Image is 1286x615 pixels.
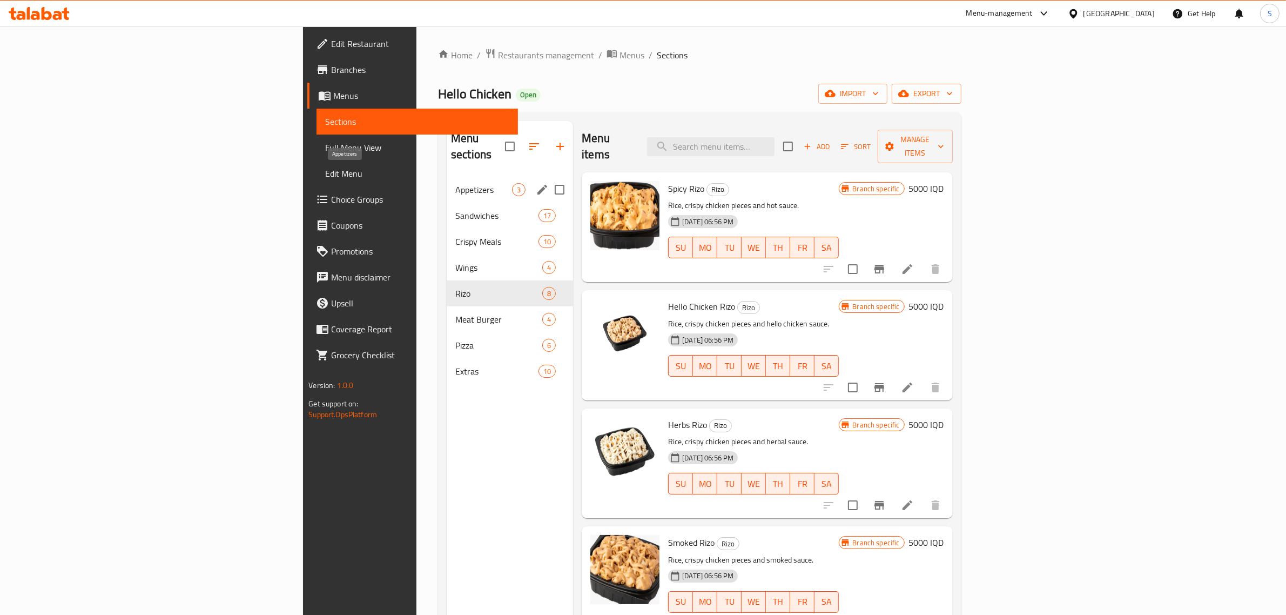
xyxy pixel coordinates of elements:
[814,473,839,494] button: SA
[668,355,693,377] button: SU
[693,355,717,377] button: MO
[516,90,541,99] span: Open
[848,302,904,312] span: Branch specific
[543,340,555,351] span: 6
[485,48,594,62] a: Restaurants management
[693,473,717,494] button: MO
[678,571,738,581] span: [DATE] 06:56 PM
[722,358,737,374] span: TU
[795,594,810,610] span: FR
[331,271,509,284] span: Menu disclaimer
[447,358,573,384] div: Extras10
[590,299,659,368] img: Hello Chicken Rizo
[678,453,738,463] span: [DATE] 06:56 PM
[717,473,742,494] button: TU
[673,240,689,256] span: SU
[866,256,892,282] button: Branch-specific-item
[790,355,814,377] button: FR
[795,358,810,374] span: FR
[534,182,550,198] button: edit
[892,84,961,104] button: export
[668,298,735,315] span: Hello Chicken Rizo
[325,115,509,128] span: Sections
[819,358,834,374] span: SA
[722,240,737,256] span: TU
[455,183,512,196] span: Appetizers
[668,591,693,613] button: SU
[834,138,878,155] span: Sort items
[790,591,814,613] button: FR
[900,87,953,101] span: export
[649,49,652,62] li: /
[307,238,518,264] a: Promotions
[838,138,873,155] button: Sort
[325,141,509,154] span: Full Menu View
[923,492,948,518] button: delete
[777,135,799,158] span: Select section
[746,240,762,256] span: WE
[582,130,634,163] h2: Menu items
[841,141,871,153] span: Sort
[678,335,738,345] span: [DATE] 06:56 PM
[455,313,542,326] span: Meat Burger
[542,313,556,326] div: items
[818,84,887,104] button: import
[673,476,689,492] span: SU
[814,355,839,377] button: SA
[307,212,518,238] a: Coupons
[668,435,839,449] p: Rice, crispy chicken pieces and herbal sauce.
[607,48,644,62] a: Menus
[866,492,892,518] button: Branch-specific-item
[590,417,659,486] img: Herbs Rizo
[499,135,521,158] span: Select all sections
[331,219,509,232] span: Coupons
[331,63,509,76] span: Branches
[668,553,839,567] p: Rice, crispy chicken pieces and smoked sauce.
[678,217,738,227] span: [DATE] 06:56 PM
[710,419,731,432] span: Rizo
[539,366,555,377] span: 10
[455,209,538,222] span: Sandwiches
[542,261,556,274] div: items
[317,161,518,186] a: Edit Menu
[742,473,766,494] button: WE
[966,7,1033,20] div: Menu-management
[717,591,742,613] button: TU
[668,181,704,197] span: Spicy Rizo
[697,240,713,256] span: MO
[590,535,659,604] img: Smoked Rizo
[742,237,766,258] button: WE
[543,289,555,299] span: 8
[697,476,713,492] span: MO
[766,591,790,613] button: TH
[923,256,948,282] button: delete
[827,87,879,101] span: import
[447,280,573,306] div: Rizo8
[909,181,944,196] h6: 5000 IQD
[331,37,509,50] span: Edit Restaurant
[455,235,538,248] span: Crispy Meals
[901,263,914,276] a: Edit menu item
[770,240,786,256] span: TH
[513,185,525,195] span: 3
[447,172,573,389] nav: Menu sections
[512,183,526,196] div: items
[542,287,556,300] div: items
[923,375,948,400] button: delete
[307,83,518,109] a: Menus
[901,499,914,512] a: Edit menu item
[331,349,509,362] span: Grocery Checklist
[738,302,759,314] span: Rizo
[878,130,952,163] button: Manage items
[455,261,542,274] span: Wings
[799,138,834,155] button: Add
[737,301,760,314] div: Rizo
[717,355,742,377] button: TU
[620,49,644,62] span: Menus
[538,365,556,378] div: items
[766,355,790,377] button: TH
[455,339,542,352] span: Pizza
[668,317,839,331] p: Rice, crispy chicken pieces and hello chicken sauce.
